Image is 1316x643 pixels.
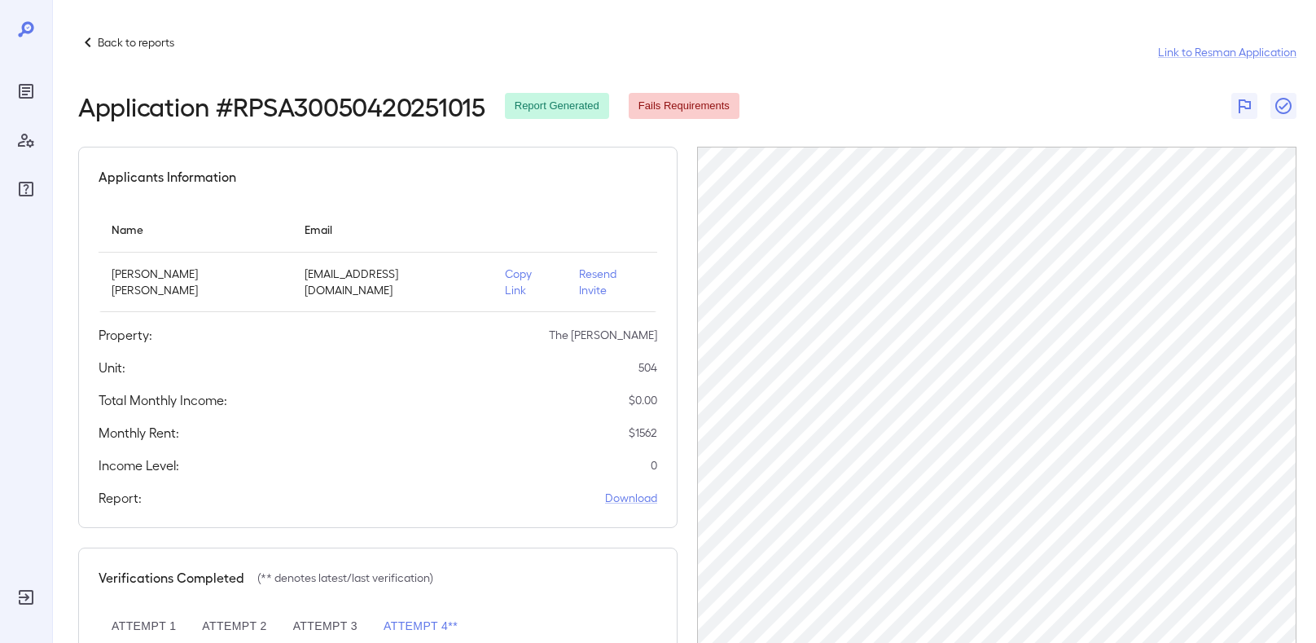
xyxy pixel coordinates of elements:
p: The [PERSON_NAME] [549,327,657,343]
h5: Total Monthly Income: [99,390,227,410]
th: Email [292,206,491,253]
p: Back to reports [98,34,174,51]
p: 0 [651,457,657,473]
button: Flag Report [1231,93,1257,119]
p: Resend Invite [579,266,644,298]
p: [PERSON_NAME] [PERSON_NAME] [112,266,279,298]
div: Manage Users [13,127,39,153]
table: simple table [99,206,657,312]
h5: Applicants Information [99,167,236,187]
h5: Property: [99,325,152,345]
div: FAQ [13,176,39,202]
button: Close Report [1270,93,1296,119]
p: (** denotes latest/last verification) [257,570,433,586]
p: [EMAIL_ADDRESS][DOMAIN_NAME] [305,266,478,298]
p: Copy Link [505,266,553,298]
h5: Monthly Rent: [99,423,179,443]
a: Link to Resman Application [1158,44,1296,60]
h5: Income Level: [99,456,179,475]
p: $ 1562 [629,425,657,441]
span: Report Generated [505,99,609,114]
a: Download [605,490,657,506]
th: Name [99,206,292,253]
span: Fails Requirements [629,99,739,114]
h5: Report: [99,488,142,508]
div: Log Out [13,584,39,610]
p: $ 0.00 [629,392,657,408]
div: Reports [13,78,39,104]
p: 504 [638,359,657,376]
h2: Application # RPSA30050420251015 [78,91,485,121]
h5: Verifications Completed [99,568,244,588]
h5: Unit: [99,358,125,377]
